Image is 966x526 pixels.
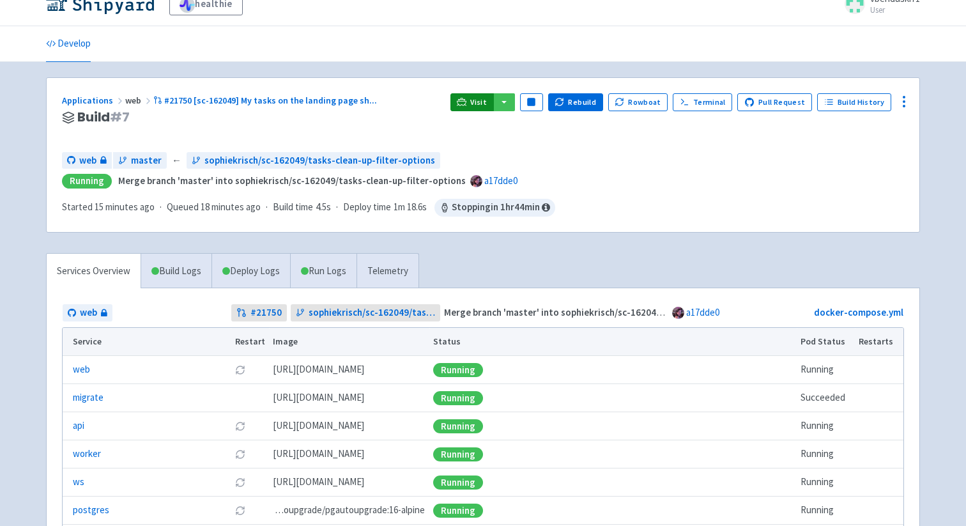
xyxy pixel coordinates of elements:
[673,93,732,111] a: Terminal
[797,497,855,525] td: Running
[814,306,903,318] a: docker-compose.yml
[113,152,167,169] a: master
[80,306,97,320] span: web
[46,26,91,62] a: Develop
[235,506,245,516] button: Restart pod
[429,328,797,356] th: Status
[235,421,245,431] button: Restart pod
[77,110,130,125] span: Build
[309,306,436,320] span: sophiekrisch/sc-162049/tasks-clean-up-filter-options
[520,93,543,111] button: Pause
[273,503,425,518] span: pgautoupgrade/pgautoupgrade:16-alpine
[433,363,483,377] div: Running
[608,93,668,111] button: Rowboat
[250,306,282,320] strong: # 21750
[62,95,125,106] a: Applications
[118,174,466,187] strong: Merge branch 'master' into sophiekrisch/sc-162049/tasks-clean-up-filter-options
[62,201,155,213] span: Started
[235,477,245,488] button: Restart pod
[273,362,364,377] span: [DOMAIN_NAME][URL]
[167,201,261,213] span: Queued
[870,6,920,14] small: User
[172,153,181,168] span: ←
[444,306,792,318] strong: Merge branch 'master' into sophiekrisch/sc-162049/tasks-clean-up-filter-options
[110,108,130,126] span: # 7
[548,93,603,111] button: Rebuild
[686,306,719,318] a: a17dde0
[273,200,313,215] span: Build time
[131,153,162,168] span: master
[62,152,112,169] a: web
[273,475,364,490] span: [DOMAIN_NAME][URL]
[153,95,379,106] a: #21750 [sc-162049] My tasks on the landing page sh...
[470,97,487,107] span: Visit
[95,201,155,213] time: 15 minutes ago
[73,503,109,518] a: postgres
[187,152,440,169] a: sophiekrisch/sc-162049/tasks-clean-up-filter-options
[433,476,483,490] div: Running
[797,328,855,356] th: Pod Status
[433,504,483,518] div: Running
[79,153,96,168] span: web
[797,468,855,497] td: Running
[164,95,377,106] span: #21750 [sc-162049] My tasks on the landing page sh ...
[62,174,112,189] div: Running
[356,254,418,289] a: Telemetry
[394,200,427,215] span: 1m 18.6s
[269,328,429,356] th: Image
[125,95,153,106] span: web
[141,254,211,289] a: Build Logs
[450,93,494,111] a: Visit
[291,304,441,321] a: sophiekrisch/sc-162049/tasks-clean-up-filter-options
[73,419,84,433] a: api
[73,475,84,490] a: ws
[433,391,483,405] div: Running
[235,449,245,460] button: Restart pod
[797,440,855,468] td: Running
[434,199,555,217] span: Stopping in 1 hr 44 min
[737,93,812,111] a: Pull Request
[797,384,855,412] td: Succeeded
[47,254,141,289] a: Services Overview
[290,254,356,289] a: Run Logs
[231,304,287,321] a: #21750
[63,328,231,356] th: Service
[204,153,435,168] span: sophiekrisch/sc-162049/tasks-clean-up-filter-options
[316,200,331,215] span: 4.5s
[484,174,517,187] a: a17dde0
[273,419,364,433] span: [DOMAIN_NAME][URL]
[343,200,391,215] span: Deploy time
[235,365,245,375] button: Restart pod
[211,254,290,289] a: Deploy Logs
[62,199,555,217] div: · · ·
[63,304,112,321] a: web
[433,419,483,433] div: Running
[73,447,101,461] a: worker
[273,391,364,405] span: [DOMAIN_NAME][URL]
[817,93,891,111] a: Build History
[73,391,103,405] a: migrate
[855,328,903,356] th: Restarts
[273,447,364,461] span: [DOMAIN_NAME][URL]
[231,328,269,356] th: Restart
[73,362,90,377] a: web
[433,447,483,461] div: Running
[201,201,261,213] time: 18 minutes ago
[797,356,855,384] td: Running
[797,412,855,440] td: Running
